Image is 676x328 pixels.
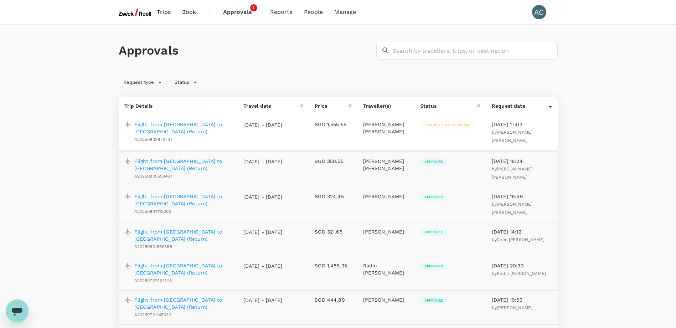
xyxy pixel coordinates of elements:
h1: Approvals [119,43,373,58]
span: Manage [334,8,356,16]
div: Request date [492,102,549,109]
span: A20250804113262 [134,209,171,214]
p: [DATE] - [DATE] [243,158,283,165]
span: Chee [PERSON_NAME] [497,237,545,242]
span: Approved [420,264,448,269]
p: SGD 324.45 [315,193,351,200]
p: SGD 350.55 [315,158,351,165]
span: A20250801869688 [134,244,172,249]
a: Flight from [GEOGRAPHIC_DATA] to [GEOGRAPHIC_DATA] (Return) [134,296,232,311]
input: Search by travellers, trips, or destination [393,42,558,60]
a: Flight from [GEOGRAPHIC_DATA] to [GEOGRAPHIC_DATA] (Return) [134,193,232,207]
div: Request type [119,77,167,88]
a: Flight from [GEOGRAPHIC_DATA] to [GEOGRAPHIC_DATA] (Return) [134,262,232,276]
p: [DATE] 16:46 [492,193,552,200]
span: by [492,305,532,310]
span: [PERSON_NAME] [497,305,532,310]
p: Radin [PERSON_NAME] [363,262,409,276]
span: Radin [PERSON_NAME] [497,271,546,276]
p: [PERSON_NAME] [PERSON_NAME] [363,121,409,135]
span: A20250727424148 [134,278,172,283]
span: by [492,202,532,215]
span: A20250822873737 [134,137,173,142]
div: Status [420,102,477,109]
p: [PERSON_NAME] [363,296,409,303]
span: Book [182,8,196,16]
div: Price [315,102,348,109]
span: [PERSON_NAME] [PERSON_NAME] [492,202,532,215]
a: Flight from [GEOGRAPHIC_DATA] to [GEOGRAPHIC_DATA] (Return) [134,121,232,135]
div: AC [532,5,546,19]
p: SGD 444.89 [315,296,351,303]
p: [DATE] - [DATE] [243,229,283,236]
span: A20250805659461 [134,174,172,179]
span: Status [170,79,193,86]
span: Pending final approval [420,123,476,128]
p: [DATE] 17:03 [492,121,552,128]
p: Traveller(s) [363,102,409,109]
p: [DATE] - [DATE] [243,297,283,304]
span: by [492,130,532,143]
span: Reports [270,8,293,16]
p: [PERSON_NAME] [363,228,409,235]
span: by [492,166,532,180]
span: Request type [119,79,159,86]
iframe: Button to launch messaging window, conversation in progress [6,299,29,322]
a: Flight from [GEOGRAPHIC_DATA] to [GEOGRAPHIC_DATA] (Return) [134,158,232,172]
span: Approvals [223,8,259,16]
span: Approved [420,230,448,235]
p: [PERSON_NAME] [PERSON_NAME] [363,158,409,172]
span: [PERSON_NAME] [PERSON_NAME] [492,166,532,180]
span: Approved [420,159,448,164]
span: by [492,271,546,276]
div: Status [170,77,202,88]
p: [DATE] - [DATE] [243,121,283,128]
p: SGD 321.65 [315,228,351,235]
p: [DATE] 18:24 [492,158,552,165]
img: ZwickRoell Pte. Ltd. [119,4,151,20]
span: A20250721145033 [134,312,171,317]
span: Trips [157,8,171,16]
span: by [492,237,545,242]
p: [DATE] - [DATE] [243,193,283,200]
p: [DATE] 14:12 [492,228,552,235]
span: 1 [250,4,257,11]
a: Flight from [GEOGRAPHIC_DATA] to [GEOGRAPHIC_DATA] (Return) [134,228,232,242]
p: SGD 1,485.35 [315,262,351,269]
p: Trip Details [124,102,232,109]
div: Travel date [243,102,300,109]
p: [DATE] 19:53 [492,296,552,303]
span: Approved [420,195,448,200]
p: [DATE] 20:30 [492,262,552,269]
p: SGD 1,555.55 [315,121,351,128]
p: [DATE] - [DATE] [243,262,283,270]
span: People [304,8,323,16]
p: [PERSON_NAME] [363,193,409,200]
span: Approved [420,298,448,303]
span: [PERSON_NAME] [PERSON_NAME] [492,130,532,143]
